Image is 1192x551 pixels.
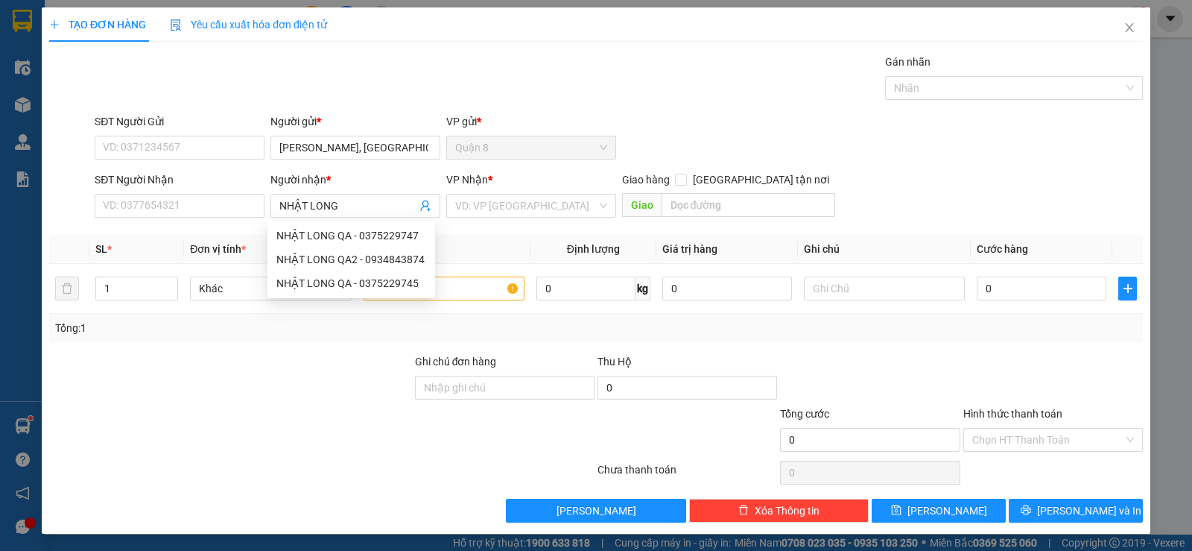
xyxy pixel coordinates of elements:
input: Ghi Chú [804,277,965,300]
span: printer [1021,505,1031,517]
img: logo.jpg [7,7,60,60]
span: delete [738,505,749,517]
span: VP Nhận [446,174,488,186]
span: save [891,505,901,517]
span: Thu Hộ [597,356,632,368]
div: NHẬT LONG QA - 0375229747 [267,224,435,248]
span: Tổng cước [780,408,829,420]
button: [PERSON_NAME] [506,499,685,523]
span: plus [49,19,60,30]
input: Ghi chú đơn hàng [415,376,595,400]
label: Gán nhãn [885,56,931,68]
div: NHẬT LONG QA2 - 0934843874 [267,248,435,271]
span: SL [95,243,107,255]
button: Close [1109,7,1150,49]
span: Giao hàng [622,174,670,186]
div: NHẬT LONG QA2 - 0934843874 [276,251,426,268]
button: printer[PERSON_NAME] và In [1009,499,1143,523]
input: 0 [662,277,792,300]
label: Ghi chú đơn hàng [415,356,497,368]
span: user-add [419,200,431,212]
span: Yêu cầu xuất hóa đơn điện tử [170,19,327,31]
label: Hình thức thanh toán [963,408,1062,420]
span: environment [103,100,113,110]
th: Ghi chú [798,235,971,264]
div: Chưa thanh toán [596,462,779,488]
div: SĐT Người Gửi [95,113,264,130]
div: NHẬT LONG QA - 0375229745 [276,275,426,292]
button: delete [55,277,79,300]
div: NHẬT LONG QA - 0375229745 [267,271,435,295]
span: Xóa Thông tin [755,503,819,519]
li: VP Sóc Trăng [103,81,198,97]
span: Đơn vị tính [190,243,246,255]
span: TẠO ĐƠN HÀNG [49,19,146,31]
img: icon [170,19,182,31]
div: VP gửi [446,113,616,130]
span: Cước hàng [977,243,1028,255]
span: close [1123,22,1135,34]
div: Tổng: 1 [55,320,461,336]
span: [PERSON_NAME] và In [1037,503,1141,519]
span: Giao [622,193,662,217]
span: [PERSON_NAME] [907,503,987,519]
span: kg [635,277,650,300]
div: Người gửi [270,113,440,130]
span: Quận 8 [455,136,607,159]
span: Định lượng [567,243,620,255]
span: plus [1119,283,1136,295]
div: NHẬT LONG QA - 0375229747 [276,227,426,244]
button: save[PERSON_NAME] [872,499,1006,523]
span: environment [7,100,18,110]
span: [PERSON_NAME] [557,503,636,519]
span: Giá trị hàng [662,243,717,255]
span: [GEOGRAPHIC_DATA] tận nơi [687,171,835,188]
div: Người nhận [270,171,440,188]
input: Dọc đường [662,193,836,217]
input: VD: Bàn, Ghế [364,277,524,300]
button: plus [1118,277,1137,300]
li: VP Quận 8 [7,81,103,97]
div: SĐT Người Nhận [95,171,264,188]
button: deleteXóa Thông tin [689,499,869,523]
span: Khác [199,277,342,300]
li: Vĩnh Thành (Sóc Trăng) [7,7,216,63]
